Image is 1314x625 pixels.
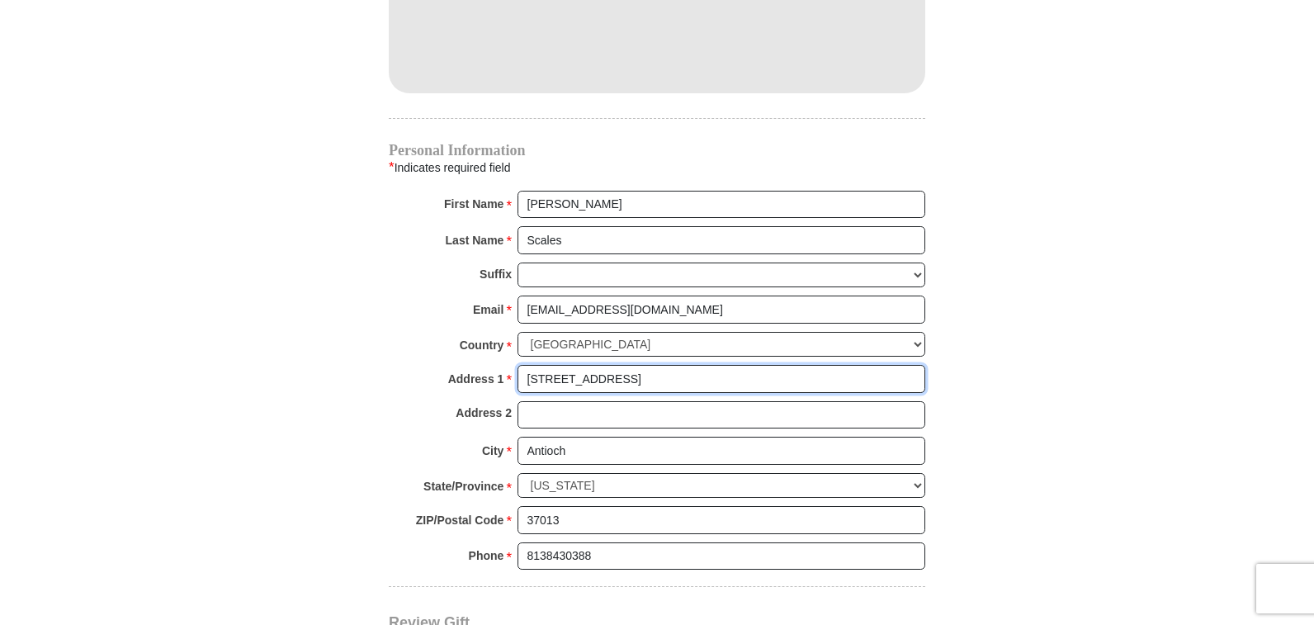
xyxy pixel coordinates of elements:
strong: Suffix [480,263,512,286]
strong: Address 2 [456,401,512,424]
strong: Address 1 [448,367,504,391]
strong: Phone [469,544,504,567]
strong: City [482,439,503,462]
strong: Last Name [446,229,504,252]
strong: Country [460,334,504,357]
strong: ZIP/Postal Code [416,509,504,532]
strong: First Name [444,192,503,215]
div: Indicates required field [389,157,925,178]
strong: Email [473,298,503,321]
h4: Personal Information [389,144,925,157]
strong: State/Province [423,475,503,498]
